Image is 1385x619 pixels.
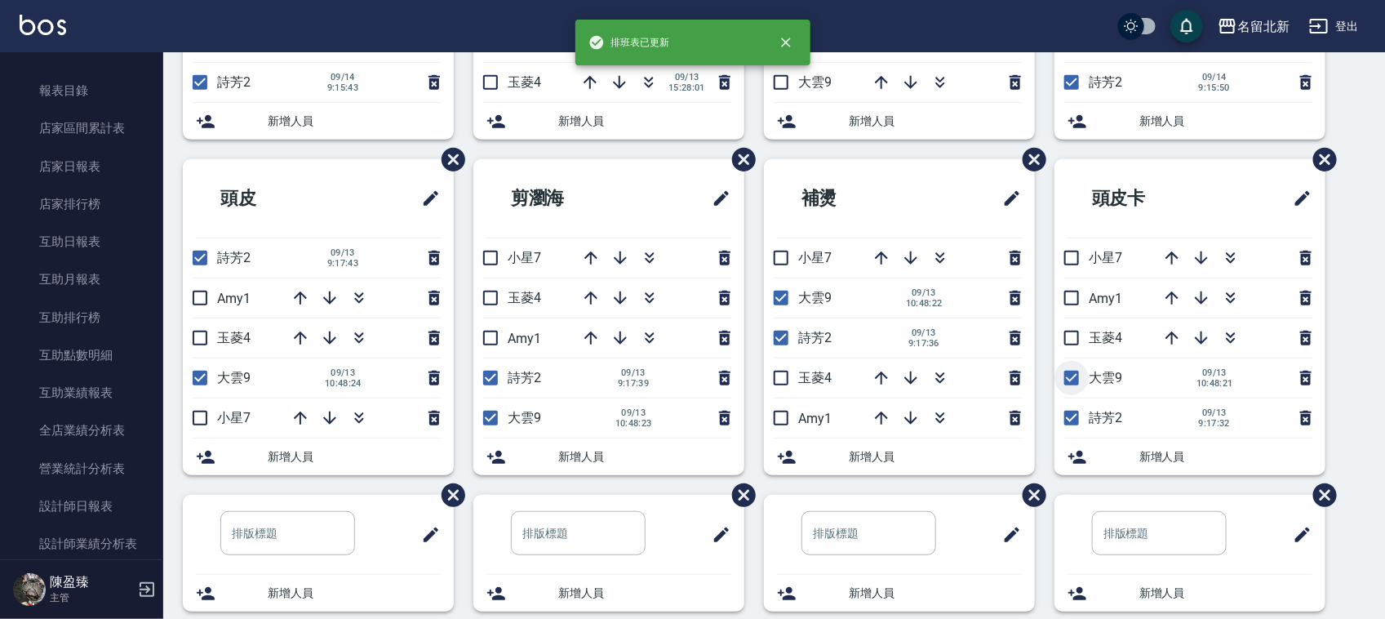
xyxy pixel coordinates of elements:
[268,113,441,130] span: 新增人員
[429,471,468,519] span: 刪除班表
[668,72,705,82] span: 09/13
[508,250,541,265] span: 小星7
[508,331,541,346] span: Amy1
[508,74,541,90] span: 玉菱4
[7,450,157,488] a: 營業統計分析表
[764,439,1035,475] div: 新增人員
[325,378,362,389] span: 10:48:24
[798,330,832,345] span: 詩芳2
[50,574,133,590] h5: 陳盈臻
[1010,471,1049,519] span: 刪除班表
[13,573,46,606] img: Person
[906,287,943,298] span: 09/13
[1010,136,1049,184] span: 刪除班表
[1196,82,1232,93] span: 9:15:50
[798,250,832,265] span: 小星7
[508,370,541,385] span: 詩芳2
[7,525,157,563] a: 設計師業績分析表
[183,103,454,140] div: 新增人員
[473,575,744,612] div: 新增人員
[1089,370,1122,385] span: 大雲9
[183,575,454,612] div: 新增人員
[906,338,942,349] span: 9:17:36
[1139,448,1312,465] span: 新增人員
[473,103,744,140] div: 新增人員
[798,370,832,385] span: 玉菱4
[325,82,361,93] span: 9:15:43
[992,179,1022,218] span: 修改班表的標題
[906,298,943,309] span: 10:48:22
[325,72,361,82] span: 09/14
[558,113,731,130] span: 新增人員
[720,471,758,519] span: 刪除班表
[801,511,936,555] input: 排版標題
[1068,169,1227,228] h2: 頭皮卡
[183,439,454,475] div: 新增人員
[558,585,731,602] span: 新增人員
[777,169,927,228] h2: 補燙
[1283,179,1312,218] span: 修改班表的標題
[7,148,157,185] a: 店家日報表
[196,169,346,228] h2: 頭皮
[764,103,1035,140] div: 新增人員
[217,74,251,90] span: 詩芳2
[798,74,832,90] span: 大雲9
[7,412,157,449] a: 全店業績分析表
[615,418,652,429] span: 10:48:23
[558,448,731,465] span: 新增人員
[1054,103,1325,140] div: 新增人員
[7,109,157,147] a: 店家區間累計表
[1139,585,1312,602] span: 新增人員
[217,410,251,425] span: 小星7
[217,250,251,265] span: 詩芳2
[268,585,441,602] span: 新增人員
[702,179,731,218] span: 修改班表的標題
[20,15,66,35] img: Logo
[1196,367,1233,378] span: 09/13
[1301,136,1339,184] span: 刪除班表
[720,136,758,184] span: 刪除班表
[1301,471,1339,519] span: 刪除班表
[1089,291,1122,306] span: Amy1
[411,179,441,218] span: 修改班表的標題
[992,515,1022,554] span: 修改班表的標題
[1089,410,1122,425] span: 詩芳2
[798,290,832,305] span: 大雲9
[7,488,157,525] a: 設計師日報表
[798,411,832,426] span: Amy1
[217,330,251,345] span: 玉菱4
[1170,10,1203,42] button: save
[1283,515,1312,554] span: 修改班表的標題
[588,34,670,51] span: 排班表已更新
[1211,10,1296,43] button: 名留北新
[1196,418,1232,429] span: 9:17:32
[511,511,646,555] input: 排版標題
[411,515,441,554] span: 修改班表的標題
[7,336,157,374] a: 互助點數明細
[1089,74,1122,90] span: 詩芳2
[429,136,468,184] span: 刪除班表
[1196,72,1232,82] span: 09/14
[849,113,1022,130] span: 新增人員
[702,515,731,554] span: 修改班表的標題
[473,439,744,475] div: 新增人員
[220,511,355,555] input: 排版標題
[7,374,157,412] a: 互助業績報表
[1054,439,1325,475] div: 新增人員
[7,223,157,261] a: 互助日報表
[768,24,804,60] button: close
[764,575,1035,612] div: 新增人員
[615,407,652,418] span: 09/13
[849,448,1022,465] span: 新增人員
[486,169,646,228] h2: 剪瀏海
[1089,330,1122,345] span: 玉菱4
[615,378,651,389] span: 9:17:39
[325,258,361,269] span: 9:17:43
[7,185,157,223] a: 店家排行榜
[1139,113,1312,130] span: 新增人員
[1196,407,1232,418] span: 09/13
[1303,11,1365,42] button: 登出
[268,448,441,465] span: 新增人員
[325,247,361,258] span: 09/13
[217,370,251,385] span: 大雲9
